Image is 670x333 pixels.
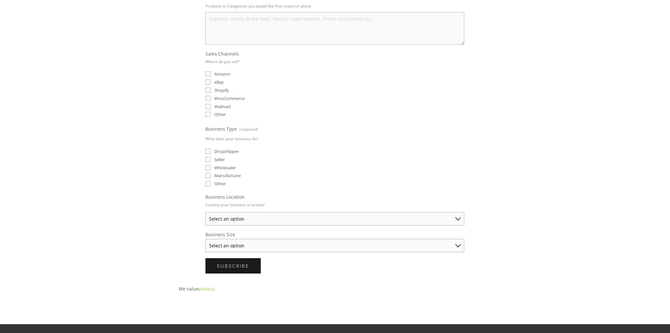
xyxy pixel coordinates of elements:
[205,57,239,66] p: Where do you sell?
[205,194,245,200] span: Business Location
[205,88,211,93] input: Shopify
[179,285,491,293] p: We value .
[217,263,249,269] span: Subscribe
[214,181,226,187] span: Other
[205,104,211,109] input: Walmart
[205,149,211,154] input: Dropshipper
[205,231,235,238] span: Business Size
[214,71,230,77] span: Amazon
[205,79,211,85] input: eBay
[205,157,211,162] input: Seller
[214,157,225,162] span: Seller
[214,173,241,178] span: Manufacturer
[205,96,211,101] input: WooCommerce
[205,1,464,11] p: Products or Categories you would like free research about
[205,134,258,143] p: What does your business do?
[205,173,211,178] input: Manufacturer
[214,87,229,93] span: Shopify
[205,258,261,274] button: SubscribeSubscribe
[205,239,464,252] select: Business Size
[205,200,264,209] p: Country your business is located
[214,79,224,85] span: eBay
[205,165,211,170] input: Wholesaler
[239,125,258,134] span: (required)
[214,148,239,154] span: Dropshipper
[205,112,211,117] input: Other
[214,95,245,101] span: WooCommerce
[214,104,231,109] span: Walmart
[205,212,464,225] select: Business Location
[214,165,236,171] span: Wholesaler
[205,181,211,186] input: Other
[214,111,226,117] span: Other
[199,286,214,292] a: privacy
[205,126,237,132] span: Business Type
[205,51,239,57] span: Sales Channels
[205,71,211,76] input: Amazon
